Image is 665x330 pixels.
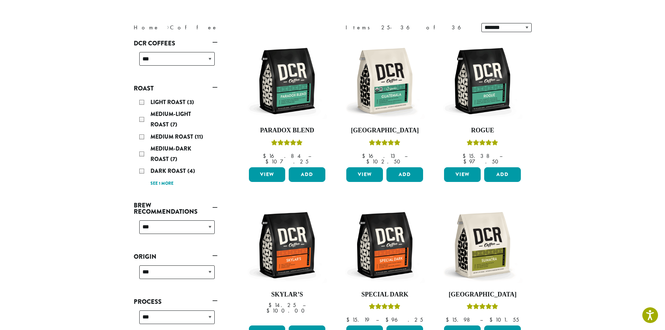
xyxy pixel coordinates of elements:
[134,218,217,242] div: Brew Recommendations
[442,205,523,285] img: DCR-12oz-Sumatra-Stock-scaled.png
[247,291,327,299] h4: Skylar’s
[150,98,187,106] span: Light Roast
[345,41,425,121] img: DCR-12oz-FTO-Guatemala-Stock-scaled.png
[467,139,498,149] div: Rated 5.00 out of 5
[150,167,187,175] span: Dark Roast
[346,316,352,323] span: $
[345,127,425,134] h4: [GEOGRAPHIC_DATA]
[134,23,322,32] nav: Breadcrumb
[134,94,217,191] div: Roast
[480,316,483,323] span: –
[134,82,217,94] a: Roast
[463,158,469,165] span: $
[366,158,372,165] span: $
[362,152,398,160] bdi: 16.13
[346,167,383,182] a: View
[150,180,173,187] a: See 1 more
[386,167,423,182] button: Add
[289,167,325,182] button: Add
[405,152,407,160] span: –
[446,316,473,323] bdi: 15.98
[134,199,217,218] a: Brew Recommendations
[263,152,269,160] span: $
[442,205,523,323] a: [GEOGRAPHIC_DATA]Rated 5.00 out of 5
[266,307,308,314] bdi: 100.00
[268,301,296,309] bdi: 14.25
[266,307,272,314] span: $
[303,301,305,309] span: –
[247,205,327,285] img: DCR-12oz-Skylars-Stock-scaled.png
[346,23,471,32] div: Items 25-36 of 36
[345,205,425,285] img: DCR-12oz-Special-Dark-Stock-scaled.png
[265,158,309,165] bdi: 107.25
[134,296,217,308] a: Process
[500,152,502,160] span: –
[442,41,523,164] a: RogueRated 5.00 out of 5
[366,158,404,165] bdi: 102.50
[170,155,177,163] span: (7)
[442,291,523,299] h4: [GEOGRAPHIC_DATA]
[247,41,327,164] a: Paradox BlendRated 5.00 out of 5
[247,205,327,323] a: Skylar’s
[345,291,425,299] h4: Special Dark
[484,167,521,182] button: Add
[345,41,425,164] a: [GEOGRAPHIC_DATA]Rated 5.00 out of 5
[463,158,502,165] bdi: 97.50
[150,145,191,163] span: Medium-Dark Roast
[150,110,191,129] span: Medium-Light Roast
[346,316,369,323] bdi: 15.19
[170,120,177,129] span: (7)
[489,316,495,323] span: $
[444,167,481,182] a: View
[308,152,311,160] span: –
[369,139,400,149] div: Rated 5.00 out of 5
[150,133,195,141] span: Medium Roast
[442,127,523,134] h4: Rogue
[134,263,217,287] div: Origin
[376,316,379,323] span: –
[467,302,498,313] div: Rated 5.00 out of 5
[167,21,169,32] span: ›
[187,167,195,175] span: (4)
[463,152,468,160] span: $
[134,24,160,31] a: Home
[345,205,425,323] a: Special DarkRated 5.00 out of 5
[134,251,217,263] a: Origin
[187,98,194,106] span: (3)
[268,301,274,309] span: $
[463,152,493,160] bdi: 15.38
[195,133,203,141] span: (11)
[249,167,286,182] a: View
[265,158,271,165] span: $
[489,316,519,323] bdi: 101.55
[247,127,327,134] h4: Paradox Blend
[271,139,303,149] div: Rated 5.00 out of 5
[446,316,452,323] span: $
[247,41,327,121] img: DCR-12oz-Paradox-Blend-Stock-scaled.png
[385,316,391,323] span: $
[263,152,302,160] bdi: 16.84
[134,49,217,74] div: DCR Coffees
[385,316,423,323] bdi: 96.25
[362,152,368,160] span: $
[134,37,217,49] a: DCR Coffees
[442,41,523,121] img: DCR-12oz-Rogue-Stock-scaled.png
[369,302,400,313] div: Rated 5.00 out of 5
